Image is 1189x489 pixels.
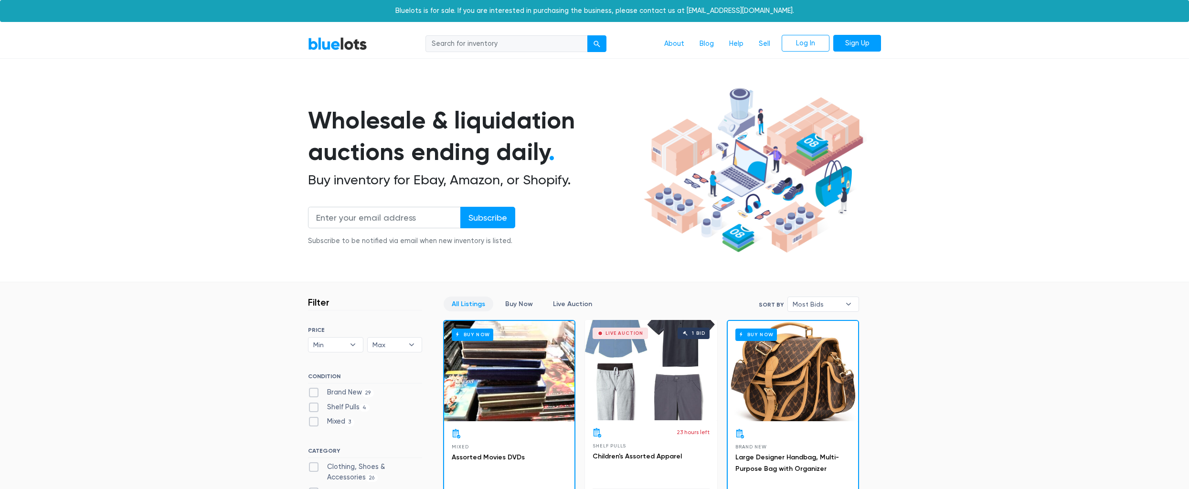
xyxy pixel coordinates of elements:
span: Shelf Pulls [593,443,626,448]
input: Subscribe [460,207,515,228]
h2: Buy inventory for Ebay, Amazon, or Shopify. [308,172,640,188]
div: Subscribe to be notified via email when new inventory is listed. [308,236,515,246]
span: Mixed [452,444,468,449]
h6: PRICE [308,327,422,333]
span: Most Bids [793,297,840,311]
label: Mixed [308,416,354,427]
b: ▾ [839,297,859,311]
span: 29 [362,389,374,397]
a: Live Auction [545,297,600,311]
span: Min [313,338,345,352]
span: . [549,138,555,166]
a: Help [722,35,751,53]
h6: CONDITION [308,373,422,383]
label: Shelf Pulls [308,402,370,413]
h6: Buy Now [735,329,777,340]
a: Buy Now [497,297,541,311]
a: Log In [782,35,829,52]
a: Assorted Movies DVDs [452,453,525,461]
div: 1 bid [692,331,705,336]
a: Sell [751,35,778,53]
a: About [657,35,692,53]
a: All Listings [444,297,493,311]
input: Enter your email address [308,207,461,228]
span: Brand New [735,444,766,449]
a: Live Auction 1 bid [585,320,717,420]
a: Sign Up [833,35,881,52]
b: ▾ [402,338,422,352]
span: 26 [366,474,378,482]
input: Search for inventory [425,35,588,53]
a: Blog [692,35,722,53]
span: Max [372,338,404,352]
span: 3 [345,419,354,426]
h6: CATEGORY [308,447,422,458]
p: 23 hours left [677,428,710,436]
span: 4 [360,404,370,412]
h3: Filter [308,297,329,308]
a: Large Designer Handbag, Multi-Purpose Bag with Organizer [735,453,839,473]
a: BlueLots [308,37,367,51]
a: Buy Now [444,321,574,421]
img: hero-ee84e7d0318cb26816c560f6b4441b76977f77a177738b4e94f68c95b2b83dbb.png [640,84,867,257]
h6: Buy Now [452,329,493,340]
b: ▾ [343,338,363,352]
div: Live Auction [605,331,643,336]
a: Buy Now [728,321,858,421]
a: Children's Assorted Apparel [593,452,682,460]
label: Brand New [308,387,374,398]
label: Clothing, Shoes & Accessories [308,462,422,482]
h1: Wholesale & liquidation auctions ending daily [308,105,640,168]
label: Sort By [759,300,784,309]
